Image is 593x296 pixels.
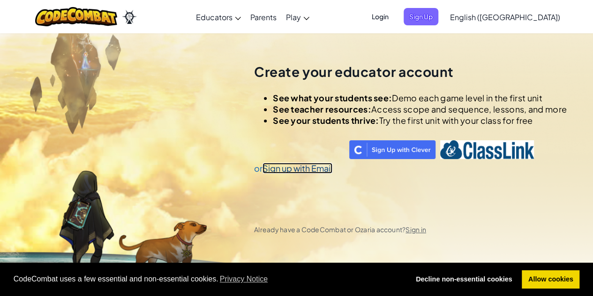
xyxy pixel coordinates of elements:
[392,92,542,103] span: Demo each game level in the first unit
[254,163,263,174] span: or
[273,92,392,103] span: See what your students see:
[263,163,332,174] a: Sign up with Email
[440,140,534,159] img: classlink-logo-text.png
[286,12,301,22] span: Play
[191,4,246,30] a: Educators
[405,225,426,234] a: Sign in
[254,225,426,234] span: Already have a CodeCombat or Ozaria account?
[122,10,137,24] img: Ozaria
[281,4,314,30] a: Play
[196,12,233,22] span: Educators
[249,139,349,160] iframe: Knop Inloggen met Google
[218,272,270,286] a: learn more about cookies
[273,115,379,126] span: See your students thrive:
[445,4,565,30] a: English ([GEOGRAPHIC_DATA])
[379,115,533,126] span: Try the first unit with your class for free
[14,272,402,286] span: CodeCombat uses a few essential and non-essential cookies.
[522,270,579,289] a: allow cookies
[254,63,567,81] h2: Create your educator account
[409,270,518,289] a: deny cookies
[273,104,371,114] span: See teacher resources:
[35,7,117,26] img: CodeCombat logo
[246,4,281,30] a: Parents
[349,140,435,159] img: clever_sso_button@2x.png
[371,104,567,114] span: Access scope and sequence, lessons, and more
[404,8,438,25] button: Sign Up
[450,12,560,22] span: English ([GEOGRAPHIC_DATA])
[366,8,394,25] button: Login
